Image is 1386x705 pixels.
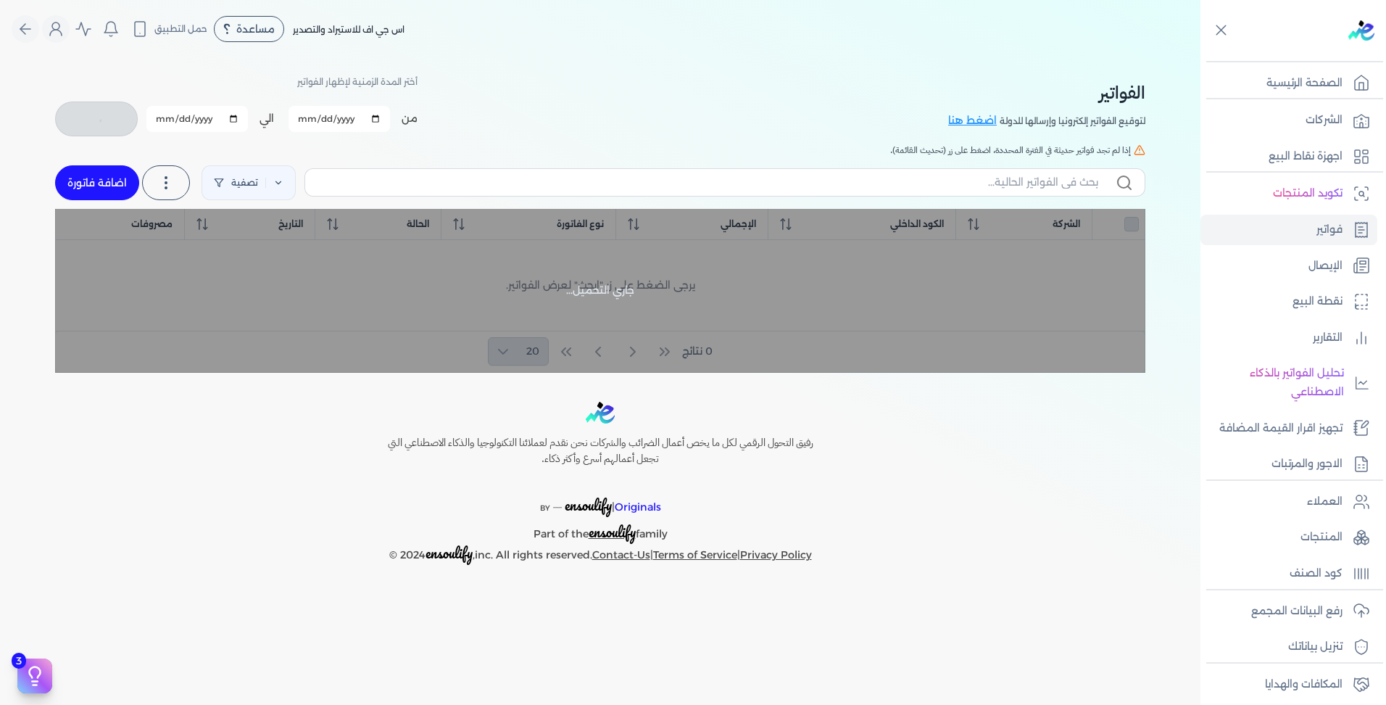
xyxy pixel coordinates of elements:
a: اجهزة نقاط البيع [1200,141,1377,172]
a: تجهيز اقرار القيمة المضافة [1200,413,1377,444]
span: Originals [615,500,661,514]
a: تحليل الفواتير بالذكاء الاصطناعي [1200,358,1377,407]
a: Privacy Policy [740,548,812,561]
h2: الفواتير [948,80,1145,106]
a: فواتير [1200,215,1377,245]
a: كود الصنف [1200,558,1377,589]
p: Part of the family [357,517,844,544]
span: ensoulify [426,542,473,564]
p: تكويد المنتجات [1273,184,1343,203]
p: المنتجات [1300,528,1343,547]
button: 3 [17,659,52,693]
label: من [402,111,418,126]
p: كود الصنف [1290,564,1343,583]
a: ensoulify [589,527,636,540]
span: ensoulify [565,494,612,516]
button: حمل التطبيق [128,17,211,41]
a: Terms of Service [653,548,737,561]
p: تنزيل بياناتك [1288,638,1343,656]
a: المنتجات [1200,522,1377,553]
img: logo [1348,20,1374,41]
p: الشركات [1306,111,1343,130]
p: اجهزة نقاط البيع [1269,147,1343,166]
h6: رفيق التحول الرقمي لكل ما يخص أعمال الضرائب والشركات نحن نقدم لعملائنا التكنولوجيا والذكاء الاصطن... [357,435,844,466]
span: BY [540,503,550,513]
a: العملاء [1200,487,1377,517]
div: جاري التحميل... [55,209,1145,373]
p: لتوقيع الفواتير إلكترونيا وإرسالها للدولة [1000,112,1145,131]
span: ensoulify [589,521,636,543]
input: بحث في الفواتير الحالية... [317,175,1098,190]
img: logo [586,402,615,424]
p: العملاء [1307,492,1343,511]
a: المكافات والهدايا [1200,669,1377,700]
span: حمل التطبيق [154,22,207,36]
div: مساعدة [214,16,284,42]
p: تحليل الفواتير بالذكاء الاصطناعي [1208,364,1344,401]
a: نقطة البيع [1200,286,1377,317]
p: الاجور والمرتبات [1271,455,1343,474]
a: اضغط هنا [948,113,1000,129]
p: | [357,479,844,518]
span: إذا لم تجد فواتير حديثة في الفترة المحددة، اضغط على زر (تحديث القائمة). [890,144,1131,157]
a: التقارير [1200,323,1377,353]
label: الي [260,111,274,126]
a: تصفية [202,165,296,200]
p: رفع البيانات المجمع [1251,602,1343,621]
p: أختر المدة الزمنية لإظهار الفواتير [297,73,418,91]
p: تجهيز اقرار القيمة المضافة [1219,419,1343,438]
p: التقارير [1313,329,1343,347]
p: الإيصال [1308,257,1343,276]
a: تنزيل بياناتك [1200,632,1377,662]
sup: __ [553,499,562,508]
p: فواتير [1316,220,1343,239]
a: الاجور والمرتبات [1200,449,1377,479]
span: مساعدة [236,24,275,34]
p: المكافات والهدايا [1265,675,1343,694]
a: الصفحة الرئيسية [1200,68,1377,99]
p: الصفحة الرئيسية [1266,74,1343,93]
a: اضافة فاتورة [55,165,139,200]
a: رفع البيانات المجمع [1200,596,1377,627]
p: © 2024 ,inc. All rights reserved. | | [357,544,844,565]
span: اس جي اف للاستيراد والتصدير [293,24,404,35]
a: الشركات [1200,105,1377,136]
a: تكويد المنتجات [1200,178,1377,209]
p: نقطة البيع [1292,292,1343,311]
a: الإيصال [1200,251,1377,281]
span: 3 [12,653,26,669]
a: Contact-Us [592,548,650,561]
